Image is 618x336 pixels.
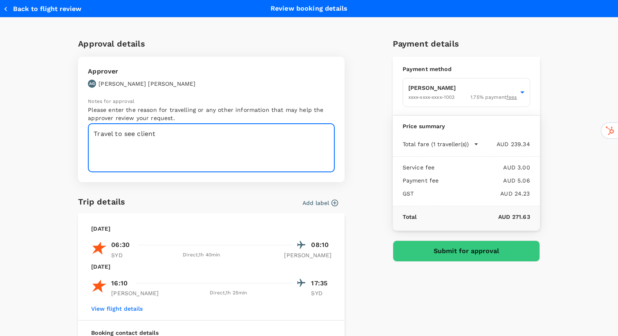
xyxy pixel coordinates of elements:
p: AUD 3.00 [434,163,530,171]
p: [DATE] [91,225,110,233]
span: 1.75 % payment [470,93,517,102]
button: View flight details [91,305,143,312]
img: JQ [91,240,107,256]
p: AUD 24.23 [414,189,530,198]
p: 17:35 [311,278,331,288]
h6: Trip details [78,195,125,208]
p: SYD [111,251,132,259]
div: Direct , 1h 40min [137,251,266,259]
p: AUD 5.06 [439,176,530,185]
p: [PERSON_NAME] [284,251,331,259]
p: 08:10 [311,240,331,250]
p: Notes for approval [88,98,335,106]
p: SYD [311,289,331,297]
p: Service fee [403,163,435,171]
p: Approver [88,67,195,76]
button: Total fare (1 traveller(s)) [403,140,479,148]
p: Total fare (1 traveller(s)) [403,140,469,148]
p: GST [403,189,414,198]
p: Price summary [403,122,530,130]
p: Payment fee [403,176,439,185]
p: AG [89,81,95,87]
div: [PERSON_NAME]XXXX-XXXX-XXXX-10031.75% paymentfees [403,78,530,107]
p: Total [403,213,417,221]
p: 06:30 [111,240,130,250]
button: Submit for approval [393,240,540,262]
p: Review booking details [271,4,347,13]
p: Payment method [403,65,530,73]
p: [PERSON_NAME] [PERSON_NAME] [99,80,195,88]
button: Add label [302,199,338,207]
p: [DATE] [91,263,110,271]
p: AUD 271.63 [416,213,530,221]
img: JQ [91,278,107,294]
u: fees [506,94,517,100]
p: 16:10 [111,278,128,288]
h6: Payment details [393,37,540,50]
p: AUD 239.34 [479,140,530,148]
p: [PERSON_NAME] [111,289,159,297]
p: [PERSON_NAME] [408,84,517,92]
button: Back to flight review [3,5,81,13]
span: XXXX-XXXX-XXXX-1003 [408,94,455,100]
div: Direct , 1h 25min [163,289,293,297]
p: Please enter the reason for travelling or any other information that may help the approver review... [88,106,335,122]
h6: Approval details [78,37,345,50]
